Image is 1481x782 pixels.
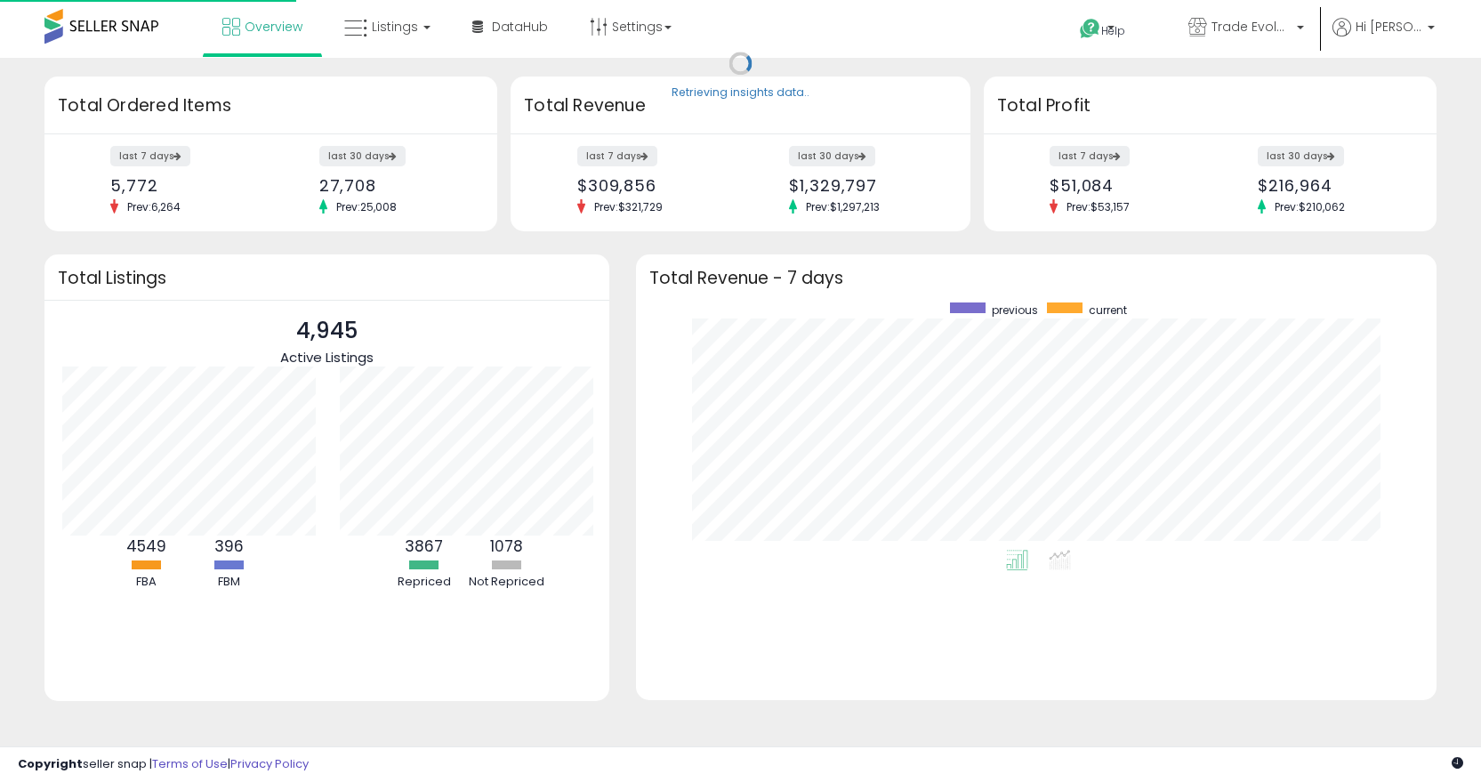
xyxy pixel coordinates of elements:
[189,574,270,591] div: FBM
[1356,18,1422,36] span: Hi [PERSON_NAME]
[245,18,302,36] span: Overview
[1101,23,1125,38] span: Help
[1211,18,1292,36] span: Trade Evolution US
[384,574,464,591] div: Repriced
[110,146,190,166] label: last 7 days
[327,199,406,214] span: Prev: 25,008
[577,176,728,195] div: $309,856
[789,176,939,195] div: $1,329,797
[577,146,657,166] label: last 7 days
[58,271,596,285] h3: Total Listings
[1332,18,1435,58] a: Hi [PERSON_NAME]
[1058,199,1139,214] span: Prev: $53,157
[1050,146,1130,166] label: last 7 days
[230,755,309,772] a: Privacy Policy
[1258,146,1344,166] label: last 30 days
[490,536,523,557] b: 1078
[1258,176,1405,195] div: $216,964
[18,756,309,773] div: seller snap | |
[280,348,374,367] span: Active Listings
[467,574,547,591] div: Not Repriced
[1050,176,1196,195] div: $51,084
[1079,18,1101,40] i: Get Help
[118,199,189,214] span: Prev: 6,264
[797,199,889,214] span: Prev: $1,297,213
[126,536,166,557] b: 4549
[1066,4,1160,58] a: Help
[18,755,83,772] strong: Copyright
[58,93,484,118] h3: Total Ordered Items
[992,302,1038,318] span: previous
[107,574,187,591] div: FBA
[585,199,672,214] span: Prev: $321,729
[789,146,875,166] label: last 30 days
[319,146,406,166] label: last 30 days
[280,314,374,348] p: 4,945
[524,93,957,118] h3: Total Revenue
[214,536,244,557] b: 396
[372,18,418,36] span: Listings
[649,271,1423,285] h3: Total Revenue - 7 days
[492,18,548,36] span: DataHub
[1266,199,1354,214] span: Prev: $210,062
[1089,302,1127,318] span: current
[405,536,443,557] b: 3867
[152,755,228,772] a: Terms of Use
[110,176,257,195] div: 5,772
[672,85,809,101] div: Retrieving insights data..
[997,93,1423,118] h3: Total Profit
[319,176,466,195] div: 27,708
